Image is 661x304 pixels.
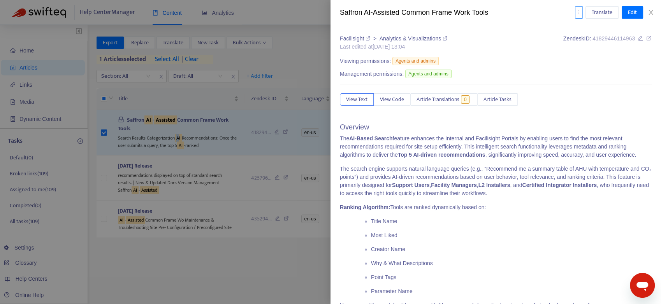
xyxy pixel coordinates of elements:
span: Article Tasks [483,95,512,104]
div: Saffron AI-Assisted Common Frame Work Tools [340,7,575,18]
strong: Facility Managers [431,182,477,188]
p: Parameter Name [371,287,652,295]
strong: Top 5 AI-driven recommendations [398,152,485,158]
button: Close [645,9,656,16]
div: > [340,35,447,43]
span: Management permissions: [340,70,404,78]
p: Most Liked [371,231,652,239]
span: 0 [461,95,470,104]
button: View Text [340,93,374,106]
button: more [575,6,583,19]
strong: Certified Integrator Installers [522,182,596,188]
p: The search engine supports natural language queries (e.g., “Recommend me a summary table of AHU w... [340,165,652,197]
div: Zendesk ID: [563,35,652,51]
div: Last edited at [DATE] 13:04 [340,43,447,51]
span: close [648,9,654,16]
a: Facilisight [340,35,372,42]
p: The feature enhances the Internal and Facilisight Portals by enabling users to find the most rele... [340,135,652,159]
strong: Support Users [392,182,429,188]
p: Title Name [371,217,652,225]
p: Why & What Descriptions [371,259,652,267]
strong: Ranking Algorithm: [340,204,390,210]
span: Viewing permissions: [340,57,391,65]
span: Agents and admins [405,70,452,78]
button: Article Translations0 [410,93,477,106]
span: Edit [628,8,637,17]
span: more [576,9,582,15]
strong: L2 Installers [478,182,510,188]
span: Agents and admins [392,57,439,65]
span: View Code [380,95,404,104]
span: View Text [346,95,367,104]
button: View Code [374,93,410,106]
iframe: Button to launch messaging window [630,273,655,298]
button: Translate [585,6,619,19]
strong: AI-Based Search [349,135,392,142]
span: Translate [592,8,612,17]
p: Tools are ranked dynamically based on: [340,203,652,211]
h3: Overview [340,123,652,132]
button: Edit [622,6,643,19]
p: Point Tags [371,273,652,281]
button: Article Tasks [477,93,518,106]
span: Article Translations [417,95,459,104]
span: 41829446114963 [592,35,635,42]
a: Analytics & Visualizations [380,35,447,42]
p: Creator Name [371,245,652,253]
